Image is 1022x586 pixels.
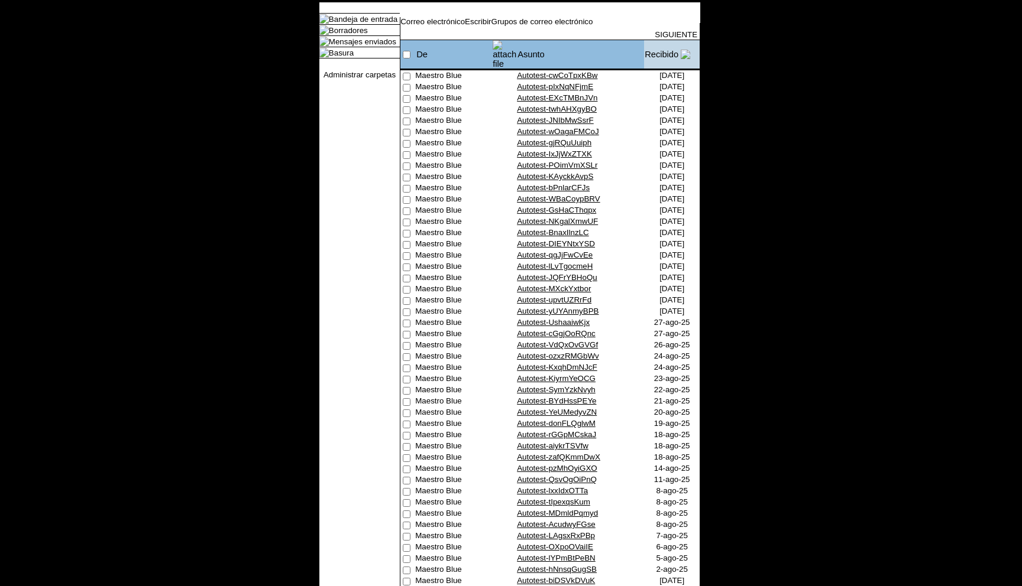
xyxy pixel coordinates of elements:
[517,419,596,428] a: Autotest-donFLQglwM
[415,82,492,93] td: Maestro Blue
[656,542,687,551] nobr: 6-ago-25
[415,250,492,262] td: Maestro Blue
[415,396,492,408] td: Maestro Blue
[659,127,684,136] nobr: [DATE]
[415,565,492,576] td: Maestro Blue
[517,82,593,91] a: Autotest-pIxNqNFjmE
[659,138,684,147] nobr: [DATE]
[517,329,596,338] a: Autotest-cGgjOoRQnc
[659,82,684,91] nobr: [DATE]
[659,206,684,214] nobr: [DATE]
[659,307,684,315] nobr: [DATE]
[517,520,596,529] a: Autotest-AcudwyFGse
[415,307,492,318] td: Maestro Blue
[517,565,597,574] a: Autotest-hNnsqGugSB
[656,486,687,495] nobr: 8-ago-25
[415,318,492,329] td: Maestro Blue
[319,37,329,46] img: folder_icon.gif
[654,430,690,439] nobr: 18-ago-25
[517,497,590,506] a: Autotest-tIpexqsKum
[517,172,593,181] a: Autotest-KAyckkAvpS
[517,576,595,585] a: Autotest-biDSVkDVuK
[517,273,597,282] a: Autotest-JQFrYBHoQu
[517,262,593,271] a: Autotest-lLvTgocmeH
[415,228,492,239] td: Maestro Blue
[329,48,354,57] a: Basura
[659,93,684,102] nobr: [DATE]
[655,30,697,39] a: SIGUIENTE
[654,396,690,405] nobr: 21-ago-25
[415,531,492,542] td: Maestro Blue
[329,15,397,24] a: Bandeja de entrada
[656,565,687,574] nobr: 2-ago-25
[659,284,684,293] nobr: [DATE]
[659,228,684,237] nobr: [DATE]
[659,250,684,259] nobr: [DATE]
[659,183,684,192] nobr: [DATE]
[415,430,492,441] td: Maestro Blue
[415,183,492,194] td: Maestro Blue
[324,70,396,79] a: Administrar carpetas
[415,262,492,273] td: Maestro Blue
[517,452,600,461] a: Autotest-zafQKmmDwX
[656,497,687,506] nobr: 8-ago-25
[659,161,684,170] nobr: [DATE]
[517,509,598,517] a: Autotest-MDmldPqmyd
[654,452,690,461] nobr: 18-ago-25
[517,464,597,473] a: Autotest-pzMhOyiGXO
[654,475,690,484] nobr: 11-ago-25
[517,307,599,315] a: Autotest-yUYAnmyBPB
[517,284,591,293] a: Autotest-MXckYxtbor
[517,542,593,551] a: Autotest-OXpoOVaiIE
[654,408,690,416] nobr: 20-ago-25
[415,127,492,138] td: Maestro Blue
[415,441,492,452] td: Maestro Blue
[415,273,492,284] td: Maestro Blue
[415,340,492,351] td: Maestro Blue
[654,329,690,338] nobr: 27-ago-25
[681,50,690,59] img: arrow_down.gif
[517,351,599,360] a: Autotest-ozxzRMGbWv
[659,576,684,585] nobr: [DATE]
[517,127,599,136] a: Autotest-wOagaFMCoJ
[517,116,594,125] a: Autotest-JNIbMwSsrF
[517,486,588,495] a: Autotest-lxxIdxOTTa
[659,239,684,248] nobr: [DATE]
[517,441,588,450] a: Autotest-aiykrTSVfw
[659,273,684,282] nobr: [DATE]
[415,374,492,385] td: Maestro Blue
[517,408,597,416] a: Autotest-YeUMedyvZN
[415,138,492,149] td: Maestro Blue
[654,374,690,383] nobr: 23-ago-25
[654,351,690,360] nobr: 24-ago-25
[517,239,595,248] a: Autotest-DIEYNtxYSD
[517,206,596,214] a: Autotest-GsHaCThqpx
[659,149,684,158] nobr: [DATE]
[645,50,678,59] a: Recibido
[415,452,492,464] td: Maestro Blue
[415,385,492,396] td: Maestro Blue
[517,71,597,80] a: Autotest-cwCoTpxKBw
[517,374,596,383] a: Autotest-KiyrmYeOCG
[656,531,687,540] nobr: 7-ago-25
[517,531,595,540] a: Autotest-LAgsxRxPBp
[415,295,492,307] td: Maestro Blue
[517,430,596,439] a: Autotest-rGGpMCskaJ
[319,25,329,35] img: folder_icon.gif
[415,475,492,486] td: Maestro Blue
[517,554,596,562] a: Autotest-lYPmBtPeBN
[656,509,687,517] nobr: 8-ago-25
[659,194,684,203] nobr: [DATE]
[517,385,596,394] a: Autotest-SymYzkNvyh
[415,419,492,430] td: Maestro Blue
[416,50,428,59] a: De
[415,206,492,217] td: Maestro Blue
[415,149,492,161] td: Maestro Blue
[518,50,545,59] a: Asunto
[517,295,591,304] a: Autotest-upvtUZRrFd
[415,464,492,475] td: Maestro Blue
[415,284,492,295] td: Maestro Blue
[415,239,492,250] td: Maestro Blue
[517,194,600,203] a: Autotest-WBaCoypBRV
[415,161,492,172] td: Maestro Blue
